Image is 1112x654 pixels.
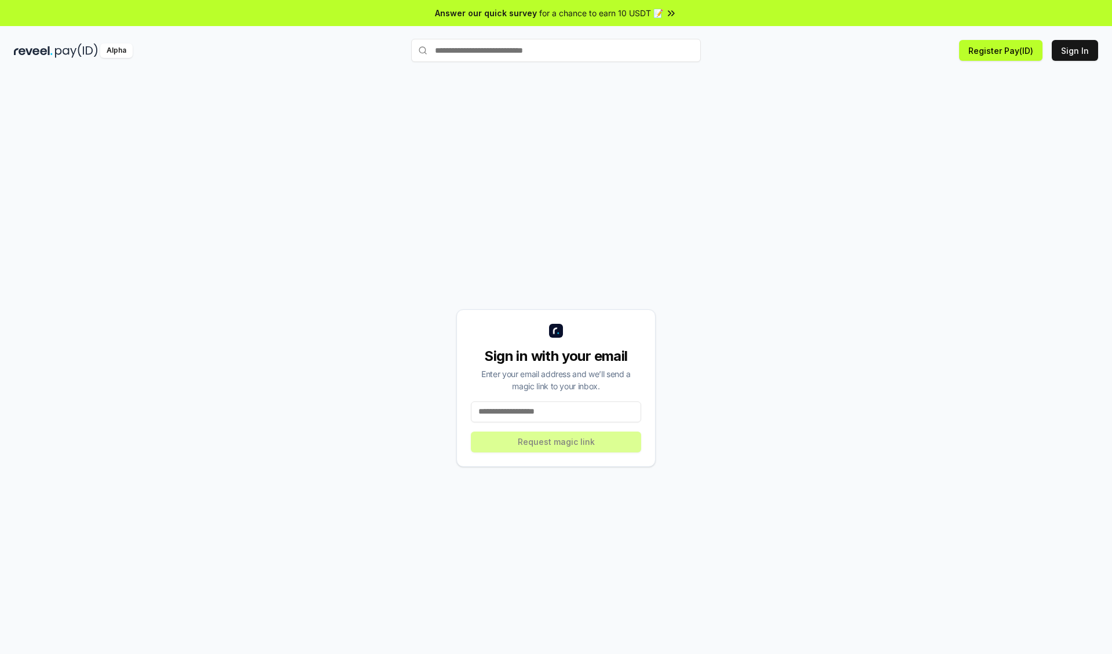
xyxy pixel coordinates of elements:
button: Sign In [1052,40,1098,61]
span: Answer our quick survey [435,7,537,19]
div: Enter your email address and we’ll send a magic link to your inbox. [471,368,641,392]
img: reveel_dark [14,43,53,58]
span: for a chance to earn 10 USDT 📝 [539,7,663,19]
img: logo_small [549,324,563,338]
div: Sign in with your email [471,347,641,366]
img: pay_id [55,43,98,58]
button: Register Pay(ID) [959,40,1042,61]
div: Alpha [100,43,133,58]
